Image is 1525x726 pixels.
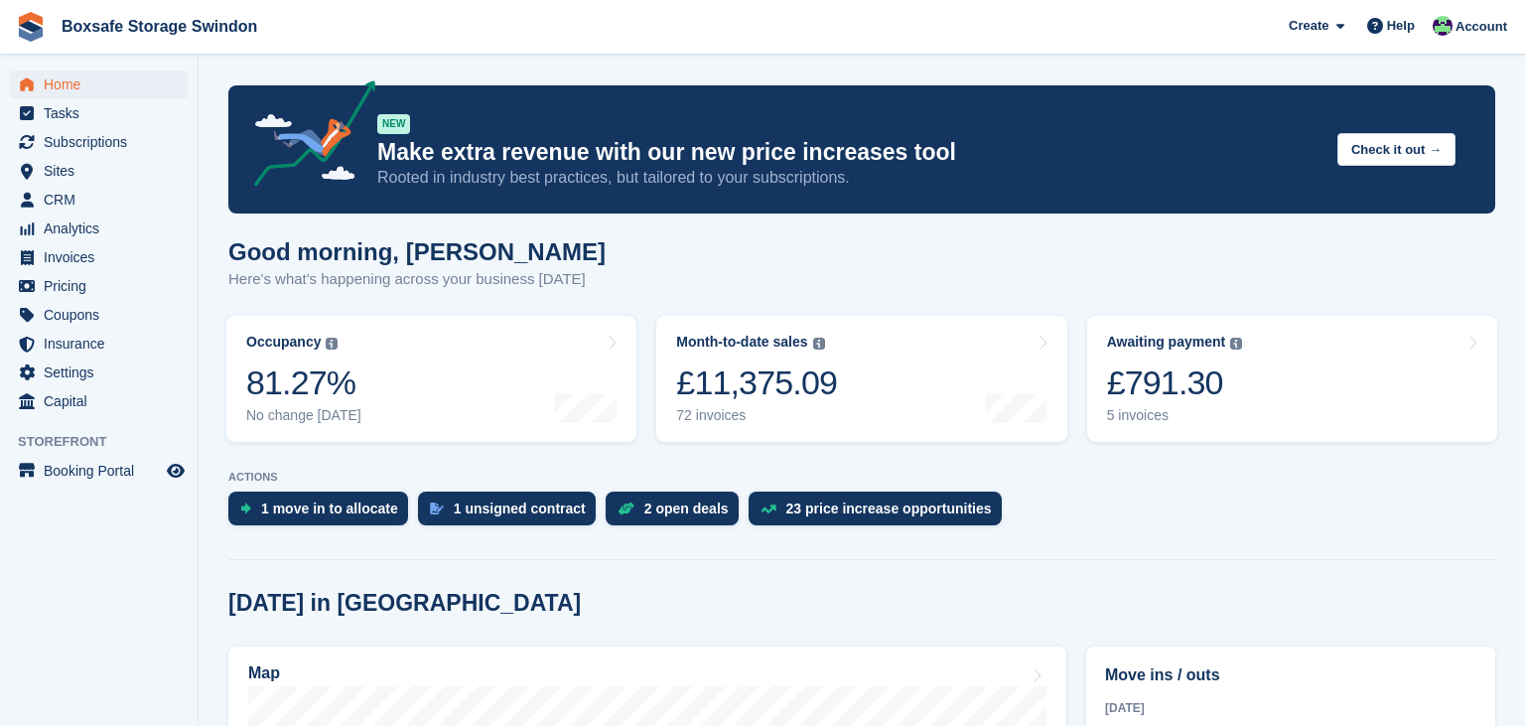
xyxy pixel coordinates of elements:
span: Invoices [44,243,163,271]
div: Awaiting payment [1107,334,1226,351]
h2: Move ins / outs [1105,663,1476,687]
span: Analytics [44,215,163,242]
span: Settings [44,359,163,386]
div: Occupancy [246,334,321,351]
span: Pricing [44,272,163,300]
img: contract_signature_icon-13c848040528278c33f63329250d36e43548de30e8caae1d1a13099fd9432cc5.svg [430,503,444,514]
span: Insurance [44,330,163,358]
a: 1 move in to allocate [228,492,418,535]
a: 1 unsigned contract [418,492,606,535]
div: Month-to-date sales [676,334,807,351]
span: Sites [44,157,163,185]
div: 1 move in to allocate [261,501,398,516]
a: Month-to-date sales £11,375.09 72 invoices [656,316,1066,442]
img: deal-1b604bf984904fb50ccaf53a9ad4b4a5d6e5aea283cecdc64d6e3604feb123c2.svg [618,502,634,515]
div: NEW [377,114,410,134]
a: menu [10,157,188,185]
a: menu [10,457,188,485]
div: £791.30 [1107,363,1243,403]
div: 5 invoices [1107,407,1243,424]
a: Awaiting payment £791.30 5 invoices [1087,316,1497,442]
p: Here's what's happening across your business [DATE] [228,268,606,291]
a: menu [10,359,188,386]
span: Capital [44,387,163,415]
a: 23 price increase opportunities [749,492,1012,535]
h1: Good morning, [PERSON_NAME] [228,238,606,265]
span: Tasks [44,99,163,127]
a: Preview store [164,459,188,483]
div: 72 invoices [676,407,837,424]
img: move_ins_to_allocate_icon-fdf77a2bb77ea45bf5b3d319d69a93e2d87916cf1d5bf7949dd705db3b84f3ca.svg [240,503,251,514]
div: 2 open deals [644,501,729,516]
h2: [DATE] in [GEOGRAPHIC_DATA] [228,590,581,617]
img: icon-info-grey-7440780725fd019a000dd9b08b2336e03edf1995a4989e88bcd33f0948082b44.svg [813,338,825,350]
a: menu [10,128,188,156]
a: menu [10,215,188,242]
span: Storefront [18,432,198,452]
p: Make extra revenue with our new price increases tool [377,138,1321,167]
a: 2 open deals [606,492,749,535]
img: icon-info-grey-7440780725fd019a000dd9b08b2336e03edf1995a4989e88bcd33f0948082b44.svg [1230,338,1242,350]
img: Kim Virabi [1433,16,1453,36]
span: Create [1289,16,1328,36]
span: Coupons [44,301,163,329]
div: 1 unsigned contract [454,501,586,516]
a: Occupancy 81.27% No change [DATE] [226,316,636,442]
a: menu [10,272,188,300]
p: Rooted in industry best practices, but tailored to your subscriptions. [377,167,1321,189]
div: 81.27% [246,363,361,403]
span: Subscriptions [44,128,163,156]
a: menu [10,330,188,358]
img: stora-icon-8386f47178a22dfd0bd8f6a31ec36ba5ce8667c1dd55bd0f319d3a0aa187defe.svg [16,12,46,42]
a: menu [10,71,188,98]
span: CRM [44,186,163,214]
span: Home [44,71,163,98]
a: menu [10,186,188,214]
img: icon-info-grey-7440780725fd019a000dd9b08b2336e03edf1995a4989e88bcd33f0948082b44.svg [326,338,338,350]
a: Boxsafe Storage Swindon [54,10,265,43]
span: Help [1387,16,1415,36]
button: Check it out → [1337,133,1456,166]
a: menu [10,99,188,127]
span: Account [1456,17,1507,37]
a: menu [10,243,188,271]
div: £11,375.09 [676,363,837,403]
h2: Map [248,664,280,682]
p: ACTIONS [228,471,1495,484]
a: menu [10,301,188,329]
div: 23 price increase opportunities [786,501,992,516]
a: menu [10,387,188,415]
span: Booking Portal [44,457,163,485]
div: No change [DATE] [246,407,361,424]
img: price_increase_opportunities-93ffe204e8149a01c8c9dc8f82e8f89637d9d84a8eef4429ea346261dce0b2c0.svg [761,505,776,513]
img: price-adjustments-announcement-icon-8257ccfd72463d97f412b2fc003d46551f7dbcb40ab6d574587a9cd5c0d94... [237,80,376,194]
div: [DATE] [1105,699,1476,717]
